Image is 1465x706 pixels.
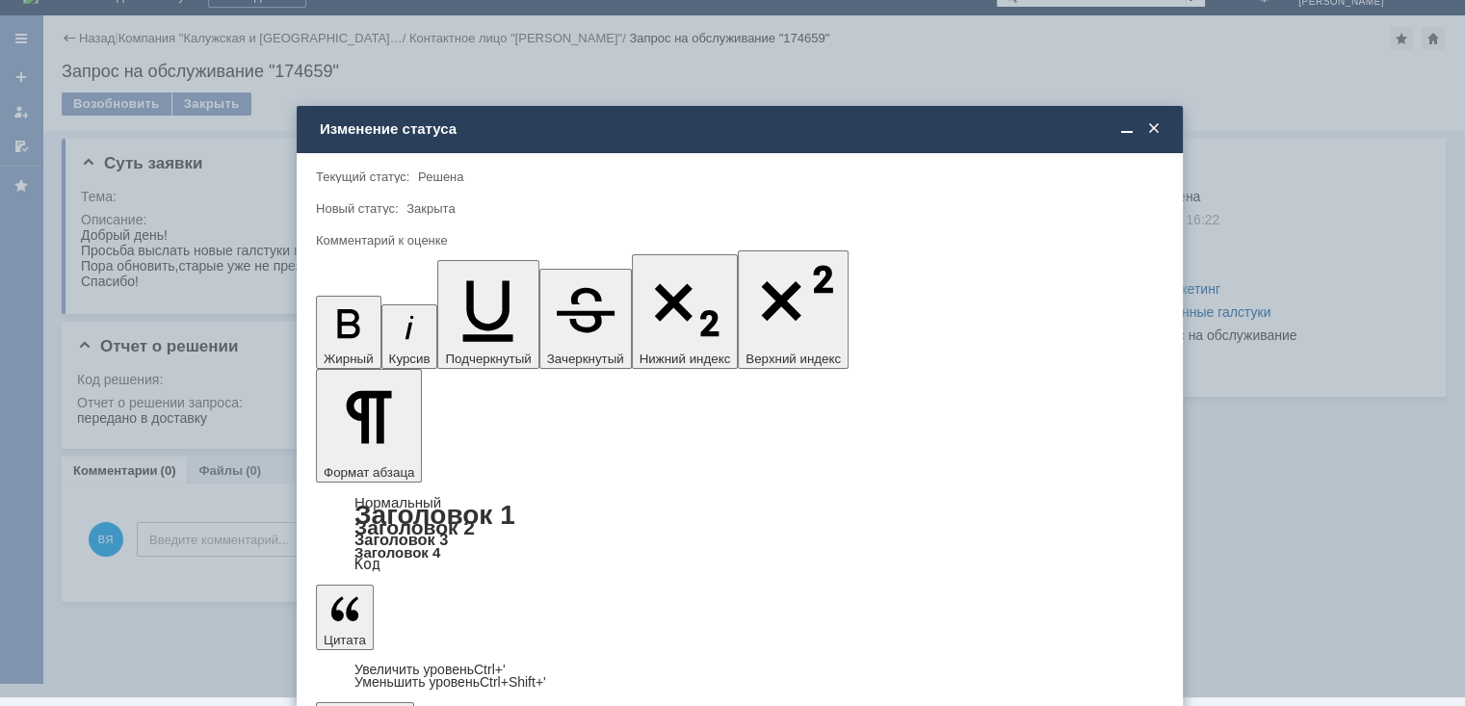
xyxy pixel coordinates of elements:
div: Формат абзаца [316,496,1164,571]
button: Нижний индекс [632,254,739,369]
a: Decrease [354,674,546,690]
button: Жирный [316,296,381,369]
span: Нижний индекс [640,352,731,366]
span: Верхний индекс [746,352,841,366]
button: Формат абзаца [316,369,422,483]
label: Текущий статус: [316,170,409,184]
a: Заголовок 3 [354,531,448,548]
button: Курсив [381,304,438,369]
span: Подчеркнутый [445,352,531,366]
span: Свернуть (Ctrl + M) [1117,120,1137,138]
div: Комментарий к оценке [316,234,1160,247]
button: Верхний индекс [738,250,849,369]
span: Ctrl+Shift+' [480,674,546,690]
a: Заголовок 1 [354,500,515,530]
span: Зачеркнутый [547,352,624,366]
span: Формат абзаца [324,465,414,480]
a: Increase [354,662,506,677]
a: Заголовок 2 [354,516,475,538]
span: Ctrl+' [474,662,506,677]
button: Подчеркнутый [437,260,538,369]
span: Курсив [389,352,431,366]
span: Закрыта [406,201,455,216]
span: Решена [418,170,463,184]
span: Закрыть [1144,120,1164,138]
button: Цитата [316,585,374,650]
a: Код [354,556,380,573]
a: Заголовок 4 [354,544,440,561]
div: Цитата [316,664,1164,689]
a: Нормальный [354,494,441,510]
label: Новый статус: [316,201,399,216]
span: Цитата [324,633,366,647]
div: Изменение статуса [320,120,1164,138]
span: Жирный [324,352,374,366]
button: Зачеркнутый [539,269,632,369]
